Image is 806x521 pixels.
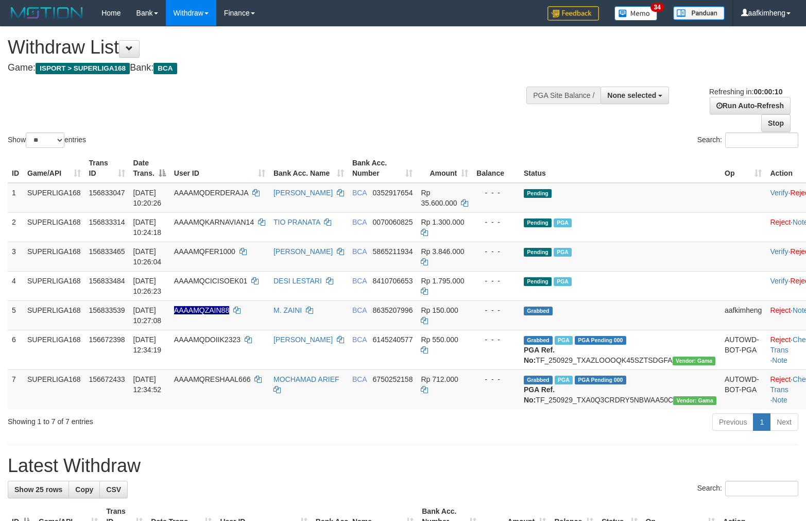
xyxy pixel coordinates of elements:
[133,189,162,207] span: [DATE] 10:20:26
[421,277,464,285] span: Rp 1.795.000
[421,335,458,344] span: Rp 550.000
[14,485,62,494] span: Show 25 rows
[269,154,348,183] th: Bank Acc. Name: activate to sort column ascending
[721,369,766,409] td: AUTOWD-BOT-PGA
[8,271,23,300] td: 4
[524,248,552,257] span: Pending
[89,277,125,285] span: 156833484
[421,218,464,226] span: Rp 1.300.000
[555,336,573,345] span: Marked by aafsoycanthlai
[373,218,413,226] span: Copy 0070060825 to clipboard
[273,335,333,344] a: [PERSON_NAME]
[352,375,367,383] span: BCA
[770,218,791,226] a: Reject
[650,3,664,12] span: 34
[8,183,23,213] td: 1
[524,385,555,404] b: PGA Ref. No:
[153,63,177,74] span: BCA
[524,336,553,345] span: Grabbed
[697,481,798,496] label: Search:
[373,277,413,285] span: Copy 8410706653 to clipboard
[520,154,721,183] th: Status
[476,305,516,315] div: - - -
[8,481,69,498] a: Show 25 rows
[753,413,770,431] a: 1
[476,246,516,257] div: - - -
[8,5,86,21] img: MOTION_logo.png
[770,335,791,344] a: Reject
[68,481,100,498] a: Copy
[417,154,472,183] th: Amount: activate to sort column ascending
[89,218,125,226] span: 156833314
[273,189,333,197] a: [PERSON_NAME]
[770,277,788,285] a: Verify
[721,330,766,369] td: AUTOWD-BOT-PGA
[770,306,791,314] a: Reject
[89,189,125,197] span: 156833047
[761,114,791,132] a: Stop
[174,277,247,285] span: AAAAMQCICISOEK01
[673,357,716,365] span: Vendor URL: https://trx31.1velocity.biz
[174,375,251,383] span: AAAAMQRESHAAL666
[352,247,367,256] span: BCA
[89,335,125,344] span: 156672398
[575,336,626,345] span: PGA Pending
[725,132,798,148] input: Search:
[26,132,64,148] select: Showentries
[554,277,572,286] span: Marked by aafsoycanthlai
[524,346,555,364] b: PGA Ref. No:
[721,154,766,183] th: Op: activate to sort column ascending
[421,306,458,314] span: Rp 150.000
[524,277,552,286] span: Pending
[601,87,669,104] button: None selected
[273,306,302,314] a: M. ZAINI
[607,91,656,99] span: None selected
[133,218,162,237] span: [DATE] 10:24:18
[673,6,725,20] img: panduan.png
[373,189,413,197] span: Copy 0352917654 to clipboard
[89,247,125,256] span: 156833465
[709,88,782,96] span: Refreshing in:
[8,456,798,476] h1: Latest Withdraw
[133,375,162,394] span: [DATE] 12:34:52
[770,189,788,197] a: Verify
[23,242,85,271] td: SUPERLIGA168
[547,6,599,21] img: Feedback.jpg
[472,154,520,183] th: Balance
[273,218,320,226] a: TIO PRANATA
[373,375,413,383] span: Copy 6750252158 to clipboard
[8,242,23,271] td: 3
[476,276,516,286] div: - - -
[476,374,516,384] div: - - -
[36,63,130,74] span: ISPORT > SUPERLIGA168
[133,247,162,266] span: [DATE] 10:26:04
[89,375,125,383] span: 156672433
[555,376,573,384] span: Marked by aafsoycanthlai
[554,248,572,257] span: Marked by aafsoycanthlai
[75,485,93,494] span: Copy
[133,306,162,325] span: [DATE] 10:27:08
[106,485,121,494] span: CSV
[273,247,333,256] a: [PERSON_NAME]
[524,219,552,227] span: Pending
[273,375,339,383] a: MOCHAMAD ARIEF
[476,217,516,227] div: - - -
[352,306,367,314] span: BCA
[89,306,125,314] span: 156833539
[770,413,798,431] a: Next
[421,247,464,256] span: Rp 3.846.000
[770,247,788,256] a: Verify
[524,376,553,384] span: Grabbed
[129,154,170,183] th: Date Trans.: activate to sort column descending
[133,335,162,354] span: [DATE] 12:34:19
[352,277,367,285] span: BCA
[174,218,254,226] span: AAAAMQKARNAVIAN14
[8,212,23,242] td: 2
[373,335,413,344] span: Copy 6145240577 to clipboard
[133,277,162,295] span: [DATE] 10:26:23
[348,154,417,183] th: Bank Acc. Number: activate to sort column ascending
[23,330,85,369] td: SUPERLIGA168
[772,396,787,404] a: Note
[8,300,23,330] td: 5
[23,154,85,183] th: Game/API: activate to sort column ascending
